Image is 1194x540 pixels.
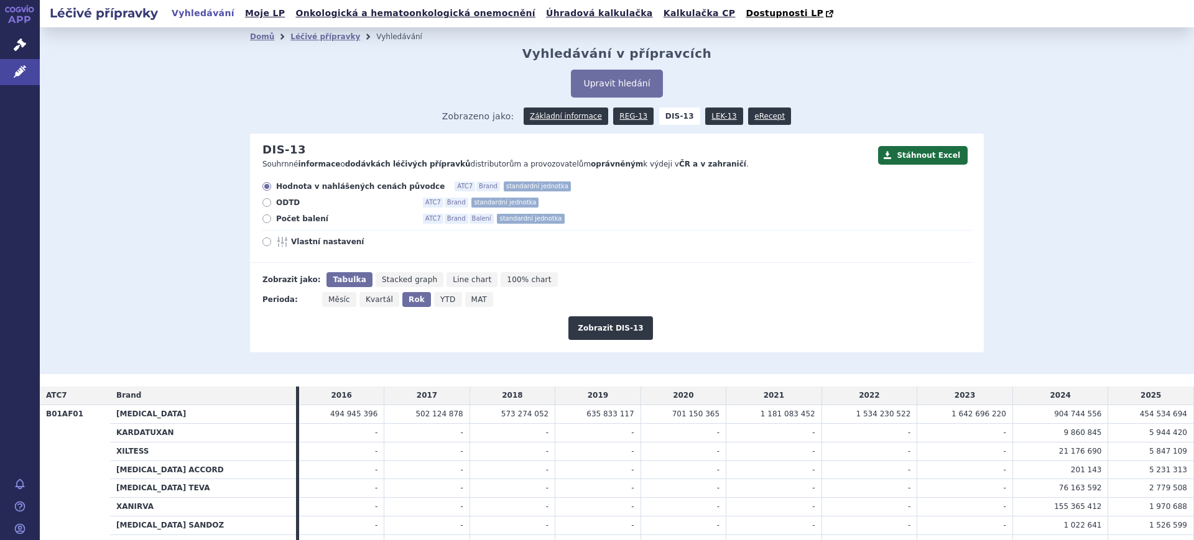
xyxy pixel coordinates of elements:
span: 1 526 599 [1149,521,1187,529]
span: ATC7 [455,181,475,191]
span: - [908,483,910,492]
td: 2024 [1012,387,1108,405]
th: KARDATUXAN [110,423,296,442]
span: Rok [409,295,425,304]
button: Zobrazit DIS-13 [568,316,652,340]
span: Dostupnosti LP [746,8,823,18]
span: - [631,428,634,437]
button: Stáhnout Excel [878,146,968,165]
span: - [1004,483,1006,492]
span: - [375,465,377,474]
td: 2017 [384,387,470,405]
a: Onkologická a hematoonkologická onemocnění [292,5,539,22]
span: - [908,428,910,437]
span: 5 944 420 [1149,428,1187,437]
span: - [460,428,463,437]
a: eRecept [748,108,791,125]
span: - [908,502,910,511]
a: Základní informace [524,108,608,125]
span: - [375,483,377,492]
th: XILTESS [110,442,296,460]
span: Počet balení [276,214,413,224]
td: 2018 [470,387,555,405]
span: - [812,483,815,492]
span: - [717,465,720,474]
span: - [908,521,910,529]
span: - [460,447,463,455]
span: Stacked graph [382,275,437,284]
span: - [812,428,815,437]
strong: DIS-13 [659,108,700,125]
span: - [546,521,548,529]
span: - [812,465,815,474]
span: 2 779 508 [1149,483,1187,492]
div: Zobrazit jako: [262,272,320,287]
a: Moje LP [241,5,289,22]
span: - [375,447,377,455]
span: Vlastní nastavení [291,237,428,247]
span: 9 860 845 [1063,428,1101,437]
span: YTD [440,295,456,304]
button: Upravit hledání [571,70,662,98]
td: 2025 [1108,387,1194,405]
span: Tabulka [333,275,366,284]
span: 1 181 083 452 [761,410,815,418]
th: [MEDICAL_DATA] TEVA [110,479,296,498]
h2: Léčivé přípravky [40,4,168,22]
span: standardní jednotka [471,198,539,208]
span: 1 022 641 [1063,521,1101,529]
td: 2016 [299,387,384,405]
span: - [908,465,910,474]
span: 76 163 592 [1059,483,1102,492]
span: - [631,502,634,511]
a: Vyhledávání [168,5,238,22]
span: - [717,483,720,492]
span: 21 176 690 [1059,447,1102,455]
h2: DIS-13 [262,143,306,157]
span: Line chart [453,275,491,284]
span: - [812,447,815,455]
span: - [460,502,463,511]
th: [MEDICAL_DATA] SANDOZ [110,516,296,534]
span: 1 534 230 522 [856,410,910,418]
span: - [546,428,548,437]
span: ATC7 [423,198,443,208]
span: - [717,502,720,511]
span: Kvartál [366,295,393,304]
td: 2019 [555,387,641,405]
span: standardní jednotka [497,214,564,224]
span: standardní jednotka [504,181,571,191]
span: - [375,502,377,511]
span: - [460,521,463,529]
span: 502 124 878 [415,410,463,418]
span: ATC7 [46,391,67,400]
td: 2023 [917,387,1013,405]
span: - [812,502,815,511]
span: ATC7 [423,214,443,224]
span: - [631,465,634,474]
a: Léčivé přípravky [290,32,360,41]
strong: dodávkách léčivých přípravků [345,160,471,168]
span: Měsíc [328,295,350,304]
span: - [546,465,548,474]
span: 100% chart [507,275,551,284]
th: [MEDICAL_DATA] [110,405,296,424]
span: 1 970 688 [1149,502,1187,511]
strong: ČR a v zahraničí [679,160,746,168]
span: - [375,428,377,437]
span: Hodnota v nahlášených cenách původce [276,181,445,191]
p: Souhrnné o distributorům a provozovatelům k výdeji v . [262,159,872,170]
span: 454 534 694 [1140,410,1187,418]
span: - [717,428,720,437]
span: - [631,483,634,492]
span: - [1004,521,1006,529]
span: Brand [116,391,141,400]
span: 5 231 313 [1149,465,1187,474]
th: XANIRVA [110,498,296,516]
a: Úhradová kalkulačka [542,5,657,22]
span: Zobrazeno jako: [442,108,514,125]
td: 2020 [641,387,726,405]
td: 2022 [821,387,917,405]
span: - [546,502,548,511]
span: - [717,521,720,529]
